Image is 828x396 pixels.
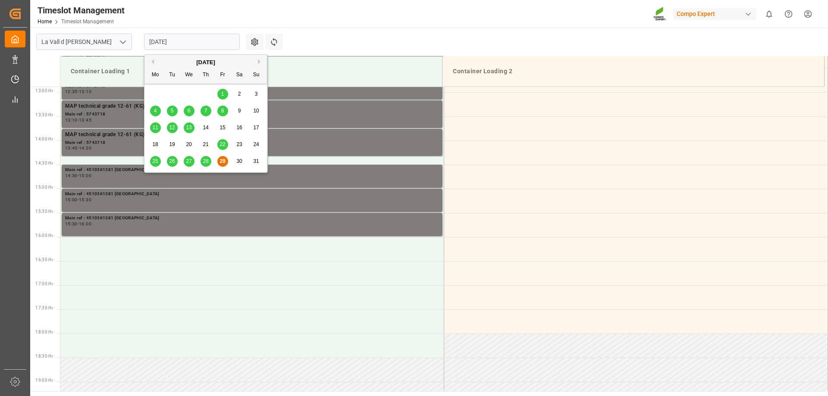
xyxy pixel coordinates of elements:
[236,141,242,147] span: 23
[65,190,439,198] div: Main ref : 4510361381 [GEOGRAPHIC_DATA]
[234,156,245,167] div: Choose Saturday, August 30th, 2025
[78,90,79,94] div: -
[186,158,191,164] span: 27
[35,209,53,214] span: 15:30 Hr
[150,156,161,167] div: Choose Monday, August 25th, 2025
[116,35,129,49] button: open menu
[251,156,262,167] div: Choose Sunday, August 31st, 2025
[79,118,91,122] div: 13:45
[79,198,91,202] div: 15:30
[35,306,53,310] span: 17:30 Hr
[234,139,245,150] div: Choose Saturday, August 23rd, 2025
[217,70,228,81] div: Fr
[203,125,208,131] span: 14
[217,106,228,116] div: Choose Friday, August 8th, 2025
[253,125,259,131] span: 17
[67,63,435,79] div: Container Loading 1
[184,122,194,133] div: Choose Wednesday, August 13th, 2025
[169,158,175,164] span: 26
[65,118,78,122] div: 13:10
[234,70,245,81] div: Sa
[236,158,242,164] span: 30
[65,166,439,174] div: Main ref : 4510361381 [GEOGRAPHIC_DATA]
[65,131,439,139] div: MAP technical grade 12-61 (KG);
[204,108,207,114] span: 7
[169,125,175,131] span: 12
[150,139,161,150] div: Choose Monday, August 18th, 2025
[673,6,759,22] button: Compo Expert
[234,122,245,133] div: Choose Saturday, August 16th, 2025
[234,106,245,116] div: Choose Saturday, August 9th, 2025
[144,34,240,50] input: DD.MM.YYYY
[167,122,178,133] div: Choose Tuesday, August 12th, 2025
[251,70,262,81] div: Su
[203,141,208,147] span: 21
[238,91,241,97] span: 2
[201,70,211,81] div: Th
[238,108,241,114] span: 9
[35,88,53,93] span: 13:00 Hr
[217,122,228,133] div: Choose Friday, August 15th, 2025
[167,139,178,150] div: Choose Tuesday, August 19th, 2025
[147,86,265,170] div: month 2025-08
[251,106,262,116] div: Choose Sunday, August 10th, 2025
[65,139,439,147] div: Main ref : 5743718
[220,125,225,131] span: 15
[35,257,53,262] span: 16:30 Hr
[251,139,262,150] div: Choose Sunday, August 24th, 2025
[253,158,259,164] span: 31
[152,158,158,164] span: 25
[251,89,262,100] div: Choose Sunday, August 3rd, 2025
[221,108,224,114] span: 8
[184,156,194,167] div: Choose Wednesday, August 27th, 2025
[78,146,79,150] div: -
[236,125,242,131] span: 16
[79,146,91,150] div: 14:20
[79,90,91,94] div: 13:10
[221,91,224,97] span: 1
[35,185,53,190] span: 15:00 Hr
[184,70,194,81] div: We
[255,91,258,97] span: 3
[79,222,91,226] div: 16:00
[78,174,79,178] div: -
[258,59,263,64] button: Next Month
[78,198,79,202] div: -
[186,141,191,147] span: 20
[186,125,191,131] span: 13
[65,111,439,118] div: Main ref : 5743718
[35,137,53,141] span: 14:00 Hr
[36,34,132,50] input: Type to search/select
[65,146,78,150] div: 13:45
[38,4,125,17] div: Timeslot Management
[35,112,53,117] span: 13:30 Hr
[201,156,211,167] div: Choose Thursday, August 28th, 2025
[35,378,53,383] span: 19:00 Hr
[201,122,211,133] div: Choose Thursday, August 14th, 2025
[150,70,161,81] div: Mo
[217,139,228,150] div: Choose Friday, August 22nd, 2025
[253,108,259,114] span: 10
[234,89,245,100] div: Choose Saturday, August 2nd, 2025
[65,174,78,178] div: 14:30
[38,19,52,25] a: Home
[759,4,779,24] button: show 0 new notifications
[220,141,225,147] span: 22
[167,70,178,81] div: Tu
[779,4,798,24] button: Help Center
[653,6,667,22] img: Screenshot%202023-09-29%20at%2010.02.21.png_1712312052.png
[78,118,79,122] div: -
[203,158,208,164] span: 28
[201,106,211,116] div: Choose Thursday, August 7th, 2025
[150,106,161,116] div: Choose Monday, August 4th, 2025
[78,222,79,226] div: -
[169,141,175,147] span: 19
[152,141,158,147] span: 18
[167,156,178,167] div: Choose Tuesday, August 26th, 2025
[251,122,262,133] div: Choose Sunday, August 17th, 2025
[149,59,154,64] button: Previous Month
[150,122,161,133] div: Choose Monday, August 11th, 2025
[65,222,78,226] div: 15:30
[144,58,267,67] div: [DATE]
[184,139,194,150] div: Choose Wednesday, August 20th, 2025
